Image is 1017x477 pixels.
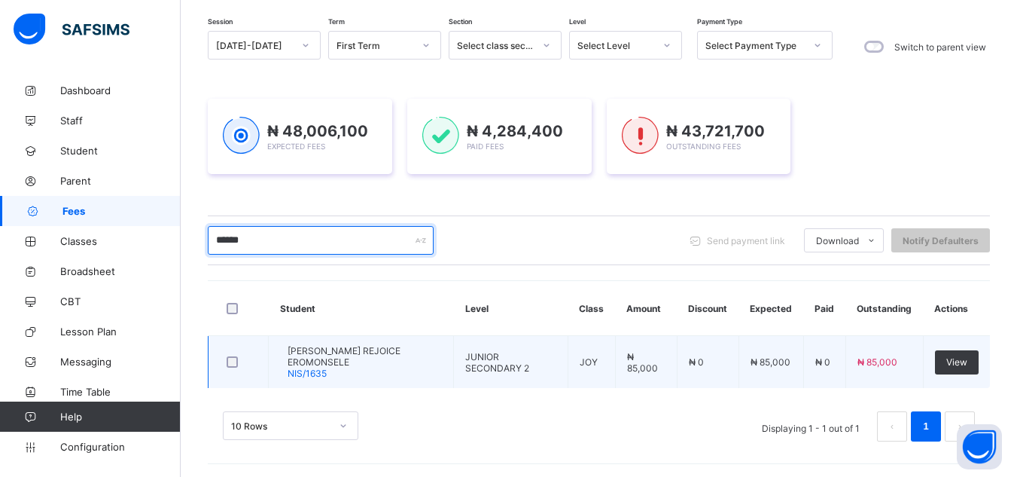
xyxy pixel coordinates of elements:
span: Parent [60,175,181,187]
span: NIS/1635 [288,368,327,379]
th: Expected [738,281,803,336]
span: Fees [62,205,181,217]
span: Messaging [60,356,181,368]
span: JUNIOR SECONDARY 2 [465,351,529,374]
span: Section [449,17,472,26]
span: Send payment link [707,235,785,246]
span: ₦ 48,006,100 [267,122,368,140]
span: Expected Fees [267,142,325,151]
span: ₦ 85,000 [857,356,897,368]
span: Dashboard [60,84,181,96]
th: Paid [803,281,845,336]
button: next page [945,411,975,442]
th: Actions [923,281,990,336]
th: Class [568,281,615,336]
span: Broadsheet [60,265,181,277]
th: Student [269,281,454,336]
div: [DATE]-[DATE] [216,40,293,51]
span: ₦ 85,000 [751,356,790,368]
div: 10 Rows [231,420,330,432]
span: Help [60,411,180,423]
div: Select Level [577,40,654,51]
img: expected-1.03dd87d44185fb6c27cc9b2570c10499.svg [223,117,260,154]
a: 1 [918,417,933,436]
span: Staff [60,115,181,127]
span: View [946,356,967,368]
div: Select class section [457,40,534,51]
li: 上一页 [877,411,907,442]
button: prev page [877,411,907,442]
span: Notify Defaulters [903,235,979,246]
span: Student [60,145,181,157]
button: Open asap [957,424,1002,469]
span: Download [816,235,859,246]
span: ₦ 43,721,700 [666,122,765,140]
span: Configuration [60,441,180,453]
span: Outstanding Fees [666,142,741,151]
span: Lesson Plan [60,326,181,338]
span: Level [569,17,586,26]
div: First Term [336,40,413,51]
li: 1 [911,411,941,442]
span: CBT [60,295,181,307]
span: JOY [580,356,598,368]
img: safsims [14,14,129,45]
img: paid-1.3eb1404cbcb1d3b736510a26bbfa3ccb.svg [422,117,459,154]
th: Level [454,281,568,336]
th: Outstanding [845,281,923,336]
span: Classes [60,235,181,247]
span: Session [208,17,233,26]
span: Payment Type [697,17,742,26]
th: Amount [615,281,677,336]
span: ₦ 0 [815,356,830,368]
div: Select Payment Type [705,40,805,51]
li: Displaying 1 - 1 out of 1 [751,411,871,442]
th: Discount [677,281,738,336]
img: outstanding-1.146d663e52f09953f639664a84e30106.svg [622,117,659,154]
span: Paid Fees [467,142,504,151]
label: Switch to parent view [894,41,986,53]
li: 下一页 [945,411,975,442]
span: ₦ 4,284,400 [467,122,563,140]
span: Time Table [60,386,181,398]
span: ₦ 0 [689,356,704,368]
span: ₦ 85,000 [627,351,658,374]
span: Term [328,17,345,26]
span: [PERSON_NAME] REJOICE EROMONSELE [288,345,442,368]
